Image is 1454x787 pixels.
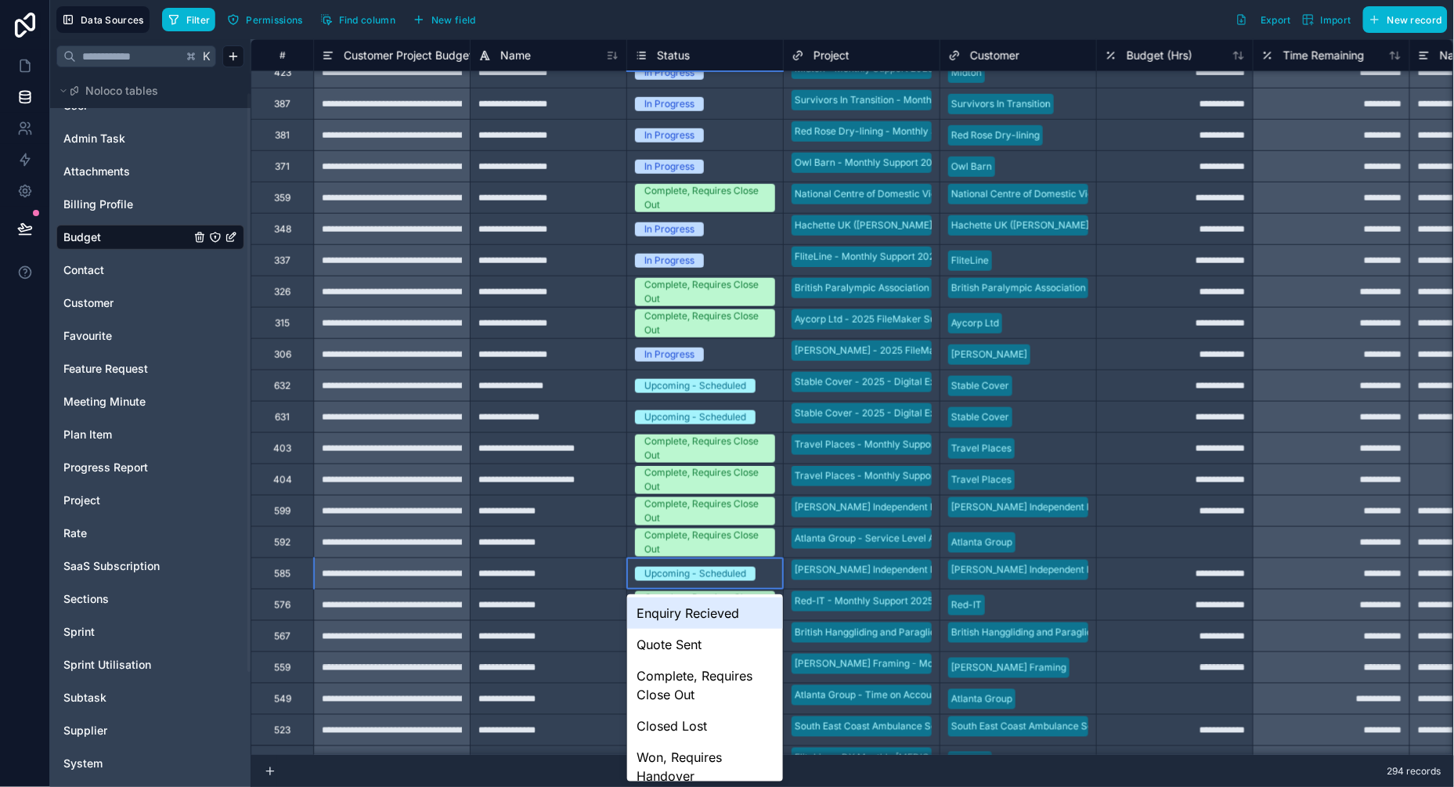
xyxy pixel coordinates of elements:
div: Survivors In Transition - Monthly Support 2025 [795,93,1002,107]
div: Quote Sent [627,629,783,660]
div: # [263,49,301,61]
div: Complete, Requires Close Out [644,184,766,212]
span: Contact [63,262,104,278]
div: Travel Places - Monthly Support ([GEOGRAPHIC_DATA]) 2025 [795,438,1068,452]
div: National Centre of Domestic Violence (NCDV) - Monthly Support 2025 [795,187,1105,201]
span: Export [1261,14,1291,26]
div: Stable Cover [951,379,1009,393]
div: System [56,751,244,776]
a: Permissions [222,8,314,31]
div: Red Rose Dry-lining - Monthly Support 2025 [795,125,991,139]
div: 423 [274,67,291,79]
div: Travel Places [951,442,1012,456]
button: Find column [315,8,401,31]
div: 592 [274,536,290,549]
div: Aycorp Ltd - 2025 FileMaker Support [795,312,959,327]
a: Subtask [63,690,190,706]
div: Complete, Requires Close Out [644,497,766,525]
div: Admin Task [56,126,244,151]
div: National Centre of Domestic Violence (NCDV) [951,187,1153,201]
div: In Progress [644,66,695,80]
span: New field [431,14,476,26]
div: Sprint [56,619,244,644]
a: Rate [63,525,190,541]
a: Progress Report [63,460,190,475]
span: 294 records [1387,765,1441,778]
button: New record [1363,6,1448,33]
span: SaaS Subscription [63,558,160,574]
div: Closed Lost [627,710,783,742]
div: British Paralympic Association - Base GB Monthly Support 2025 [795,281,1077,295]
div: 306 [274,348,291,361]
div: 559 [274,662,290,674]
div: Sections [56,587,244,612]
div: Owl Barn - Monthly Support 2025 [795,156,943,170]
div: 404 [273,474,292,486]
div: Aycorp Ltd [951,316,999,330]
div: 631 [275,411,290,424]
div: British Hanggliding and Paragliding Association [951,626,1159,640]
div: 585 [274,568,290,580]
div: FliteLine [951,254,989,268]
div: 549 [274,693,291,706]
div: Stable Cover - 2025 - Digital Experience [MEDICAL_DATA] [795,375,1054,389]
div: 523 [274,724,290,737]
div: 599 [274,505,290,518]
a: New record [1357,6,1448,33]
span: Budget (Hrs) [1127,48,1192,63]
span: Budget [63,229,101,245]
div: 387 [274,98,290,110]
div: Customer [56,291,244,316]
a: Plan Item [63,427,190,442]
span: Meeting Minute [63,394,146,410]
div: Atlanta Group [951,536,1012,550]
div: British Paralympic Association [951,281,1086,295]
div: Budget [56,225,244,250]
div: Complete, Requires Close Out [644,435,766,463]
div: [PERSON_NAME] [951,348,1027,362]
button: New field [407,8,482,31]
button: Data Sources [56,6,150,33]
div: South East Coast Ambulance Service - Monthly Support 2025 [795,720,1067,734]
span: K [201,51,212,62]
span: Status [657,48,690,63]
span: Noloco tables [85,83,158,99]
div: Rate [56,521,244,546]
div: [PERSON_NAME] Framing [951,661,1066,675]
div: 326 [274,286,290,298]
div: Stable Cover [951,410,1009,424]
a: Customer [63,295,190,311]
div: Complete, Requires Close Out [627,660,783,710]
div: Upcoming - Scheduled [644,567,746,581]
span: Customer [63,295,114,311]
div: In Progress [644,222,695,236]
span: Project [814,48,850,63]
a: Feature Request [63,361,190,377]
div: 348 [274,223,291,236]
div: Enquiry Recieved [627,597,783,629]
a: Meeting Minute [63,394,190,410]
div: 381 [275,129,290,142]
button: Import [1297,6,1357,33]
div: Progress Report [56,455,244,480]
div: Atlanta Group - Service Level Agreement (SLA) [795,532,1005,546]
span: Permissions [246,14,302,26]
div: 567 [274,630,290,643]
div: Contact [56,258,244,283]
div: [PERSON_NAME] - 2025 FileMaker Support [795,344,987,358]
a: SaaS Subscription [63,558,190,574]
span: Billing Profile [63,197,133,212]
a: Sprint Utilisation [63,657,190,673]
div: Meeting Minute [56,389,244,414]
div: Project [56,488,244,513]
a: Attachments [63,164,190,179]
div: Plan Item [56,422,244,447]
div: In Progress [644,348,695,362]
div: [PERSON_NAME] Independent Ltd [951,500,1101,514]
div: 337 [274,255,290,267]
div: Red-IT [951,598,982,612]
div: FliteLine - Monthly Support 2025 [795,250,940,264]
a: Admin Task [63,131,190,146]
a: Sprint [63,624,190,640]
span: New record [1387,14,1442,26]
